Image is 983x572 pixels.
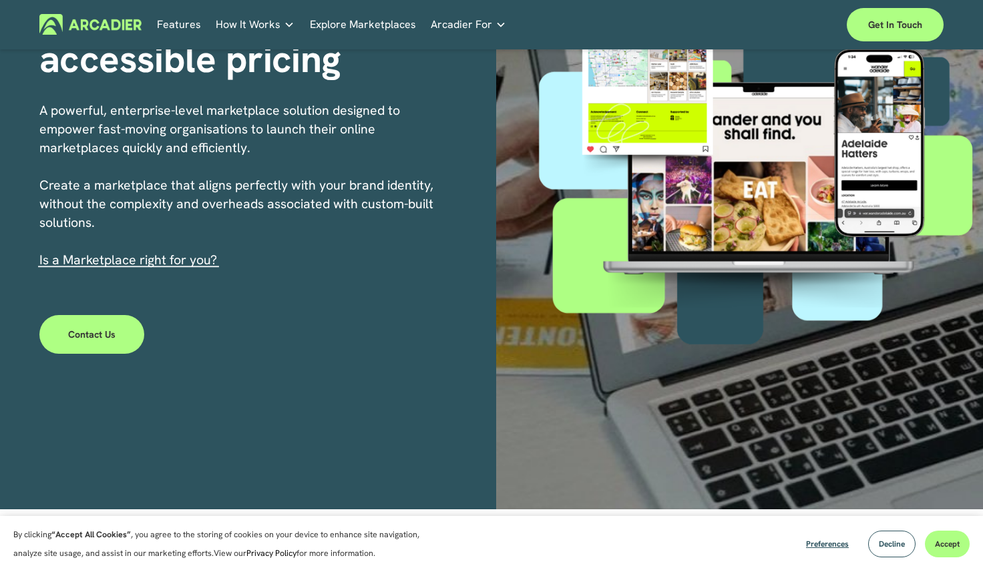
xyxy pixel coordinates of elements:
[310,14,416,35] a: Explore Marketplaces
[246,548,297,559] a: Privacy Policy
[879,539,905,549] span: Decline
[431,14,506,35] a: folder dropdown
[43,251,217,268] a: s a Marketplace right for you?
[39,14,142,35] img: Arcadier
[216,14,294,35] a: folder dropdown
[39,315,144,354] a: Contact Us
[847,8,944,41] a: Get in touch
[916,508,983,572] div: Chat-Widget
[39,251,217,268] span: I
[13,525,447,563] p: By clicking , you agree to the storing of cookies on your device to enhance site navigation, anal...
[431,15,492,34] span: Arcadier For
[806,539,849,549] span: Preferences
[157,14,201,35] a: Features
[868,531,916,557] button: Decline
[796,531,859,557] button: Preferences
[216,15,280,34] span: How It Works
[916,508,983,572] iframe: Chat Widget
[51,529,131,540] strong: “Accept All Cookies”
[39,101,449,269] p: A powerful, enterprise-level marketplace solution designed to empower fast-moving organisations t...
